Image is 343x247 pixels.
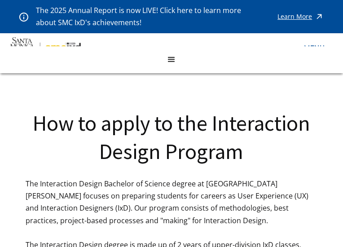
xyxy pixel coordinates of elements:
[299,40,329,56] a: menu
[19,12,28,22] img: icon - information - alert
[26,109,317,165] h1: How to apply to the Interaction Design Program
[36,4,247,29] p: The 2025 Annual Report is now LIVE! Click here to learn more about SMC IxD's achievements!
[277,13,312,20] div: Learn More
[277,4,324,29] a: Learn More
[10,37,81,58] img: Santa Monica College - SMC IxD logo
[158,46,185,73] address: menu
[315,4,324,29] img: icon - arrow - alert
